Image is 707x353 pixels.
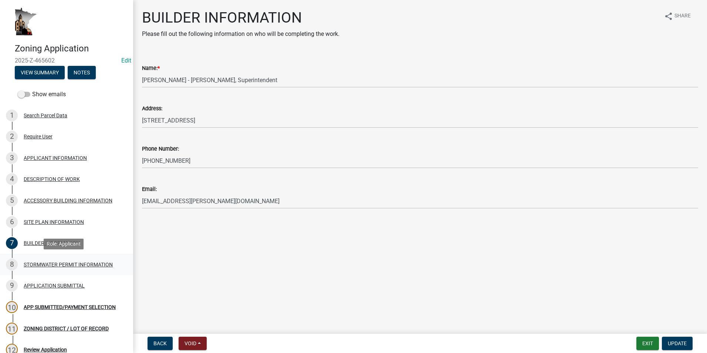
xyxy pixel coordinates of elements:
[6,301,18,313] div: 10
[6,237,18,249] div: 7
[18,90,66,99] label: Show emails
[6,152,18,164] div: 3
[142,147,179,152] label: Phone Number:
[15,57,118,64] span: 2025-Z-465602
[6,195,18,206] div: 5
[142,66,160,71] label: Name:
[664,12,673,21] i: share
[6,173,18,185] div: 4
[636,337,659,350] button: Exit
[24,176,80,182] div: DESCRIPTION OF WORK
[142,106,162,111] label: Address:
[24,283,85,288] div: APPLICATION SUBMITTAL
[24,134,53,139] div: Require User
[142,187,157,192] label: Email:
[179,337,207,350] button: Void
[185,340,196,346] span: Void
[24,198,112,203] div: ACCESSORY BUILDING INFORMATION
[15,43,127,54] h4: Zoning Application
[6,110,18,121] div: 1
[44,239,84,249] div: Role: Applicant
[662,337,693,350] button: Update
[142,9,339,27] h1: BUILDER INFORMATION
[6,323,18,334] div: 11
[68,70,96,76] wm-modal-confirm: Notes
[6,216,18,228] div: 6
[15,66,65,79] button: View Summary
[24,326,109,331] div: ZONING DISTRICT / LOT OF RECORD
[24,241,80,246] div: BUILDER INFORMATION
[6,259,18,270] div: 8
[24,155,87,161] div: APPLICANT INFORMATION
[15,8,37,36] img: Houston County, Minnesota
[658,9,697,23] button: shareShare
[24,305,116,310] div: APP SUBMITTED/PAYMENT SELECTION
[6,131,18,142] div: 2
[15,70,65,76] wm-modal-confirm: Summary
[6,280,18,292] div: 9
[674,12,691,21] span: Share
[24,347,67,352] div: Review Application
[24,219,84,225] div: SITE PLAN INFORMATION
[142,30,339,38] p: Please fill out the following information on who will be completing the work.
[153,340,167,346] span: Back
[24,113,67,118] div: Search Parcel Data
[121,57,131,64] a: Edit
[68,66,96,79] button: Notes
[24,262,113,267] div: STORMWATER PERMIT INFORMATION
[121,57,131,64] wm-modal-confirm: Edit Application Number
[668,340,687,346] span: Update
[148,337,173,350] button: Back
